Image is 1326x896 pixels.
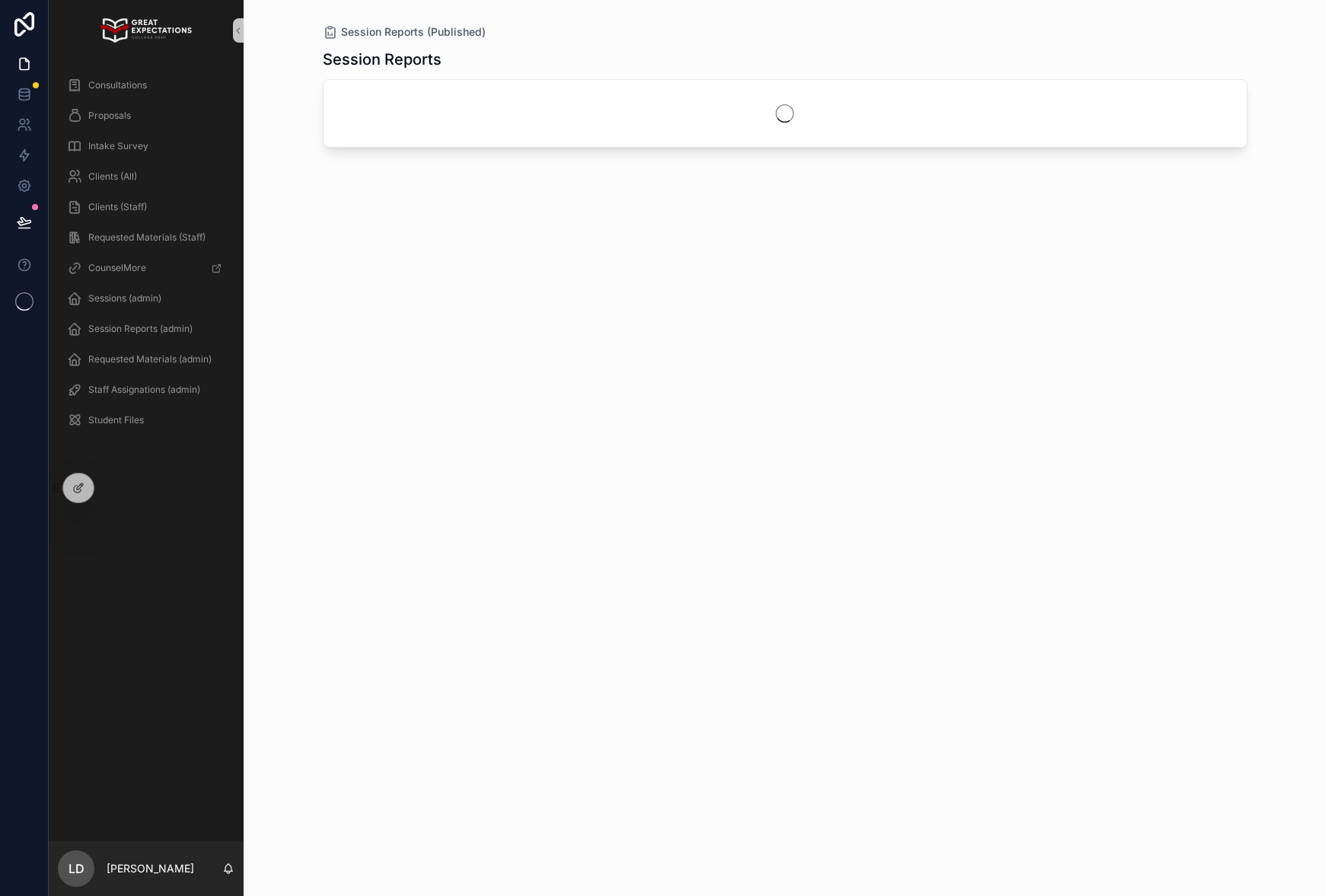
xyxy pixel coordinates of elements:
[88,414,144,426] span: Student Files
[88,384,200,396] span: Staff Assignations (admin)
[88,79,147,91] span: Consultations
[58,163,234,190] a: Clients (All)
[88,231,206,244] span: Requested Materials (Staff)
[88,201,147,213] span: Clients (Staff)
[58,102,234,129] a: Proposals
[58,376,234,403] a: Staff Assignations (admin)
[88,323,193,335] span: Session Reports (admin)
[107,861,194,876] p: [PERSON_NAME]
[100,18,191,43] img: App logo
[58,72,234,99] a: Consultations
[323,49,441,70] h1: Session Reports
[58,254,234,282] a: CounselMore
[58,224,234,251] a: Requested Materials (Staff)
[88,353,212,365] span: Requested Materials (admin)
[88,262,146,274] span: CounselMore
[58,346,234,373] a: Requested Materials (admin)
[88,292,161,305] span: Sessions (admin)
[88,110,131,122] span: Proposals
[341,24,486,40] span: Session Reports (Published)
[58,315,234,343] a: Session Reports (admin)
[69,859,84,878] span: LD
[58,132,234,160] a: Intake Survey
[58,285,234,312] a: Sessions (admin)
[58,193,234,221] a: Clients (Staff)
[58,407,234,434] a: Student Files
[88,140,148,152] span: Intake Survey
[49,61,244,454] div: scrollable content
[323,24,486,40] a: Session Reports (Published)
[88,171,137,183] span: Clients (All)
